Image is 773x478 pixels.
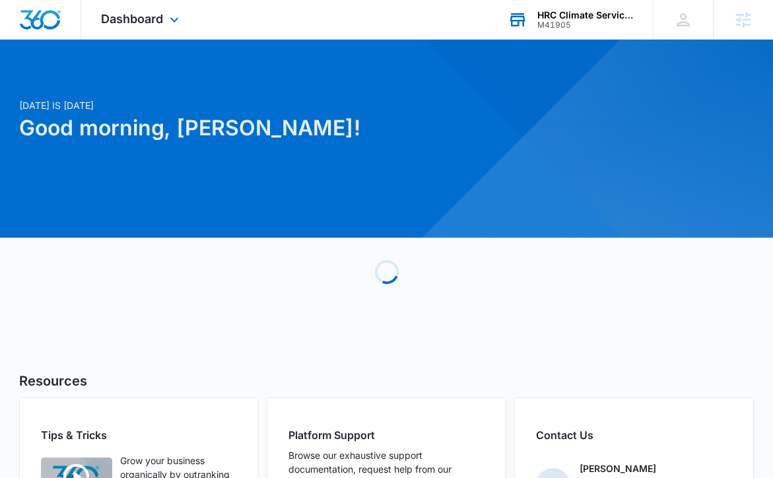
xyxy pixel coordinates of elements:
[537,20,634,30] div: account id
[580,461,656,475] p: [PERSON_NAME]
[537,10,634,20] div: account name
[101,12,163,26] span: Dashboard
[288,427,485,443] h2: Platform Support
[19,371,753,391] h5: Resources
[19,98,504,112] p: [DATE] is [DATE]
[41,427,237,443] h2: Tips & Tricks
[19,112,504,144] h1: Good morning, [PERSON_NAME]!
[536,427,732,443] h2: Contact Us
